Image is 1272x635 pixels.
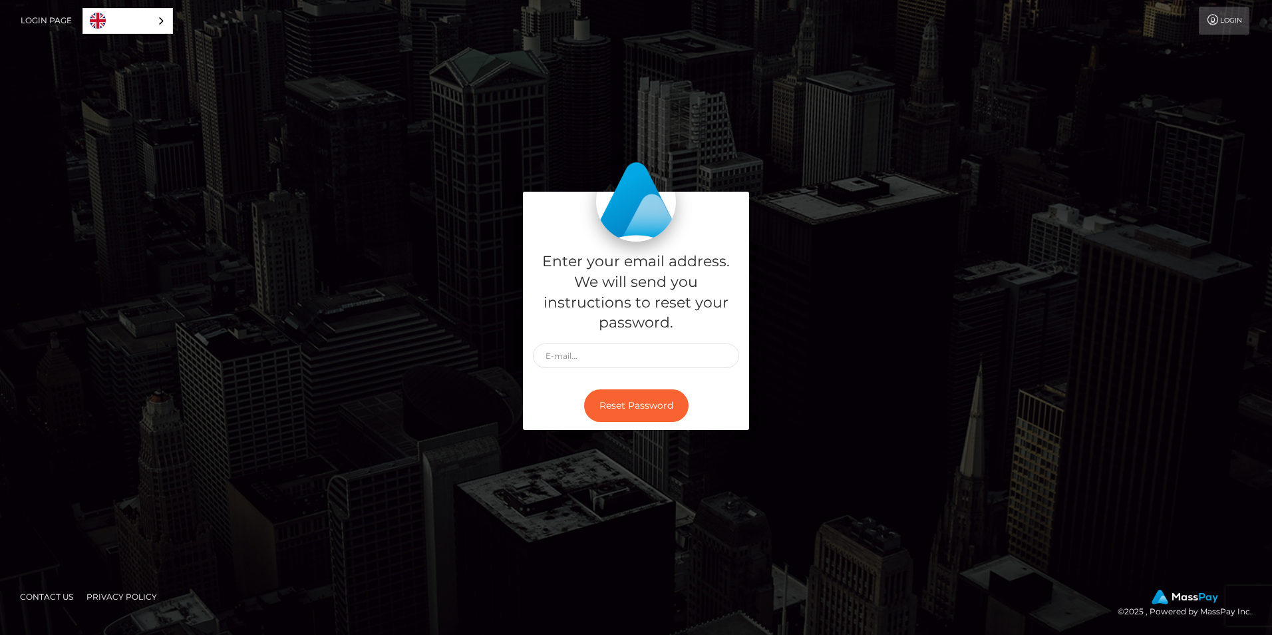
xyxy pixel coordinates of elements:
a: Privacy Policy [81,586,162,607]
a: Login Page [21,7,72,35]
button: Reset Password [584,389,689,422]
img: MassPay [1152,590,1218,604]
div: © 2025 , Powered by MassPay Inc. [1118,590,1262,619]
img: MassPay Login [596,162,676,242]
input: E-mail... [533,343,739,368]
a: Login [1199,7,1249,35]
div: Language [82,8,173,34]
a: Contact Us [15,586,79,607]
h5: Enter your email address. We will send you instructions to reset your password. [533,252,739,333]
aside: Language selected: English [82,8,173,34]
a: English [83,9,172,33]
